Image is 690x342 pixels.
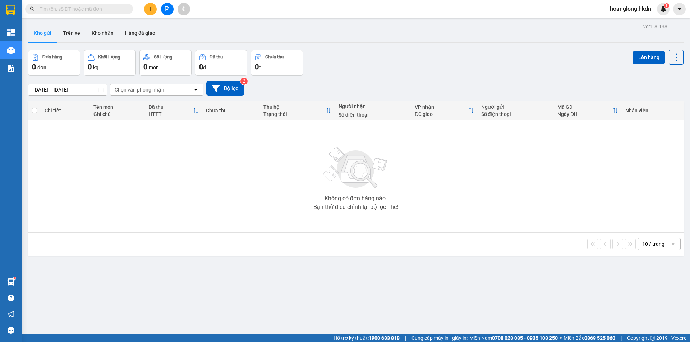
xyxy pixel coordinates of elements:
button: Đã thu0đ [195,50,247,76]
span: notification [8,311,14,318]
span: món [149,65,159,70]
div: 10 / trang [642,240,664,248]
span: đơn [37,65,46,70]
button: Khối lượng0kg [84,50,136,76]
svg: open [193,87,199,93]
sup: 1 [664,3,669,8]
span: Miền Nam [469,334,558,342]
strong: 0708 023 035 - 0935 103 250 [492,335,558,341]
div: Tên món [93,104,142,110]
div: ĐC giao [415,111,468,117]
sup: 1 [14,277,16,279]
img: svg+xml;base64,PHN2ZyBjbGFzcz0ibGlzdC1wbHVnX19zdmciIHhtbG5zPSJodHRwOi8vd3d3LnczLm9yZy8yMDAwL3N2Zy... [320,142,392,193]
div: Ngày ĐH [557,111,612,117]
span: Cung cấp máy in - giấy in: [411,334,468,342]
span: plus [148,6,153,11]
button: Trên xe [57,24,86,42]
span: copyright [650,336,655,341]
div: Nhân viên [625,108,680,113]
span: | [621,334,622,342]
button: file-add [161,3,174,15]
span: 0 [143,62,147,71]
div: Khối lượng [98,55,120,60]
span: file-add [165,6,170,11]
th: Toggle SortBy [145,101,202,120]
span: đ [203,65,206,70]
button: caret-down [673,3,686,15]
div: Bạn thử điều chỉnh lại bộ lọc nhé! [313,204,398,210]
img: logo-vxr [6,5,15,15]
button: Kho nhận [86,24,119,42]
div: Số điện thoại [339,112,408,118]
div: Đã thu [148,104,193,110]
span: | [405,334,406,342]
span: question-circle [8,295,14,301]
div: Số điện thoại [481,111,551,117]
span: Hỗ trợ kỹ thuật: [333,334,400,342]
div: Trạng thái [263,111,326,117]
span: caret-down [676,6,683,12]
div: VP nhận [415,104,468,110]
button: Hàng đã giao [119,24,161,42]
div: Đơn hàng [42,55,62,60]
strong: 1900 633 818 [369,335,400,341]
th: Toggle SortBy [260,101,335,120]
button: Đơn hàng0đơn [28,50,80,76]
span: 0 [88,62,92,71]
span: 0 [255,62,259,71]
div: Chưa thu [265,55,284,60]
div: Mã GD [557,104,612,110]
div: Đã thu [210,55,223,60]
div: Người gửi [481,104,551,110]
span: aim [181,6,186,11]
img: warehouse-icon [7,278,15,286]
div: ver 1.8.138 [643,23,667,31]
div: Chi tiết [45,108,86,113]
span: search [30,6,35,11]
button: Số lượng0món [139,50,192,76]
span: ⚪️ [560,337,562,339]
span: đ [259,65,262,70]
th: Toggle SortBy [554,101,622,120]
svg: open [670,241,676,247]
span: hoanglong.hkdn [604,4,657,13]
input: Tìm tên, số ĐT hoặc mã đơn [40,5,124,13]
strong: 0369 525 060 [584,335,615,341]
div: Thu hộ [263,104,326,110]
img: warehouse-icon [7,47,15,54]
div: Không có đơn hàng nào. [325,196,387,201]
button: Lên hàng [632,51,665,64]
sup: 2 [240,78,248,85]
div: Ghi chú [93,111,142,117]
button: plus [144,3,157,15]
img: solution-icon [7,65,15,72]
img: icon-new-feature [660,6,667,12]
input: Select a date range. [28,84,107,95]
span: kg [93,65,98,70]
div: HTTT [148,111,193,117]
div: Chưa thu [206,108,256,113]
span: message [8,327,14,334]
div: Người nhận [339,103,408,109]
div: Số lượng [154,55,172,60]
button: aim [178,3,190,15]
span: 0 [32,62,36,71]
button: Kho gửi [28,24,57,42]
th: Toggle SortBy [411,101,477,120]
span: 1 [665,3,668,8]
span: 0 [199,62,203,71]
span: Miền Bắc [563,334,615,342]
button: Bộ lọc [206,81,244,96]
img: dashboard-icon [7,29,15,36]
div: Chọn văn phòng nhận [115,86,164,93]
button: Chưa thu0đ [251,50,303,76]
